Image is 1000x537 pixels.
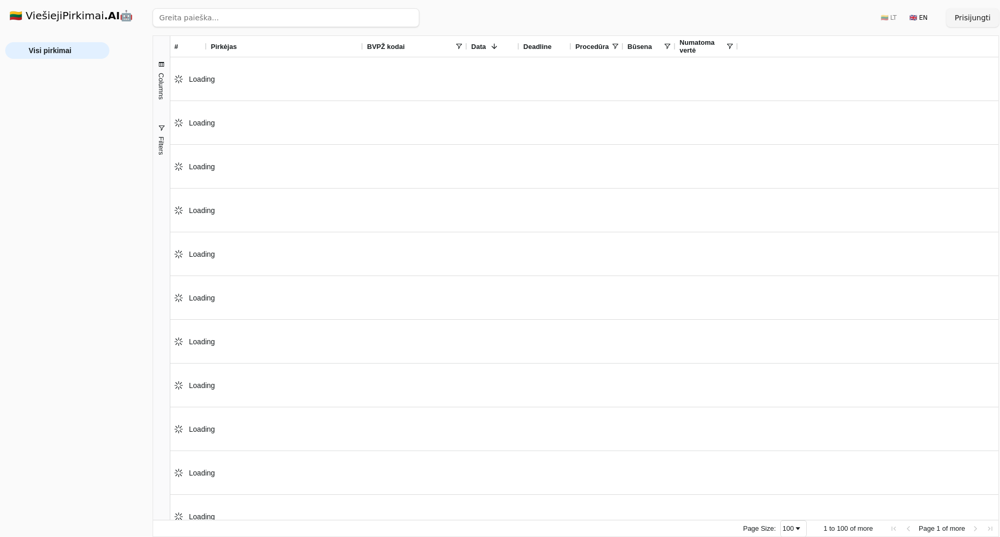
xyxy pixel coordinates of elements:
[189,469,215,477] span: Loading
[890,524,898,533] div: First Page
[829,524,835,532] span: to
[189,163,215,171] span: Loading
[153,8,419,27] input: Greita paieška...
[211,43,237,51] span: Pirkėjas
[471,43,486,51] span: Data
[189,250,215,258] span: Loading
[157,73,165,99] span: Columns
[783,524,794,532] div: 100
[680,39,726,54] span: Numatoma vertė
[949,524,965,532] span: more
[971,524,980,533] div: Next Page
[189,338,215,346] span: Loading
[29,43,71,58] span: Visi pirkimai
[189,294,215,302] span: Loading
[823,524,827,532] span: 1
[189,381,215,390] span: Loading
[367,43,405,51] span: BVPŽ kodai
[946,8,999,27] button: Prisijungti
[189,119,215,127] span: Loading
[919,524,934,532] span: Page
[189,425,215,433] span: Loading
[523,43,552,51] span: Deadline
[904,524,913,533] div: Previous Page
[837,524,848,532] span: 100
[189,75,215,83] span: Loading
[157,136,165,155] span: Filters
[780,520,807,537] div: Page Size
[189,206,215,215] span: Loading
[936,524,940,532] span: 1
[189,513,215,521] span: Loading
[576,43,609,51] span: Procedūra
[942,524,948,532] span: of
[104,9,120,22] strong: .AI
[628,43,652,51] span: Būsena
[174,43,178,51] span: #
[850,524,856,532] span: of
[903,9,934,26] button: 🇬🇧 EN
[857,524,873,532] span: more
[743,524,776,532] div: Page Size:
[986,524,994,533] div: Last Page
